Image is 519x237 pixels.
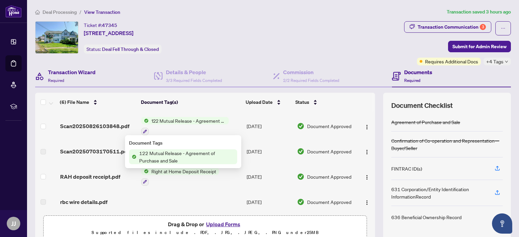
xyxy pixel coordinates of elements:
span: Drag & Drop or [168,220,242,229]
span: Document Approved [307,198,351,206]
span: Deal Fell Through & Closed [102,46,159,52]
button: Logo [362,197,372,207]
td: [DATE] [244,141,294,162]
h4: Documents [404,68,432,76]
img: Document Status [297,148,304,155]
img: logo [5,5,22,18]
span: Required [48,78,64,83]
img: Status Icon [141,168,149,175]
span: Submit for Admin Review [452,41,506,52]
img: Logo [364,200,370,205]
span: Scan20250826103848.pdf [60,122,129,130]
span: Deal Processing [43,9,77,15]
span: Scan20250703170511.pdf [60,147,129,155]
span: [STREET_ADDRESS] [84,29,133,37]
span: down [505,60,508,63]
th: Status [293,93,355,112]
h4: Commission [283,68,339,76]
div: 3 [480,24,486,30]
div: 636 Beneficial Ownership Record [391,213,462,221]
div: Ticket #: [84,21,117,29]
th: (6) File Name [57,93,138,112]
button: Logo [362,146,372,157]
div: FINTRAC ID(s) [391,165,422,172]
span: 2/2 Required Fields Completed [283,78,339,83]
div: Status: [84,45,162,54]
img: Logo [364,175,370,180]
div: Transaction Communication [418,22,486,32]
th: Document Tag(s) [138,93,243,112]
h4: Details & People [166,68,222,76]
span: Upload Date [246,98,273,106]
div: Confirmation of Co-operation and Representation—Buyer/Seller [391,137,503,152]
button: Submit for Admin Review [448,41,511,52]
span: Document Approved [307,148,351,155]
span: Required [404,78,420,83]
img: Logo [364,149,370,155]
article: Transaction saved 3 hours ago [447,8,511,16]
td: [DATE] [244,162,294,191]
button: Status IconRight at Home Deposit Receipt [141,168,219,186]
p: Supported files include .PDF, .JPG, .JPEG, .PNG under 25 MB [48,229,363,237]
span: 122 Mutual Release - Agreement of Purchase and Sale [137,149,237,164]
button: Logo [362,121,372,131]
img: Logo [364,124,370,130]
button: Status Icon122 Mutual Release - Agreement of Purchase and Sale [141,117,229,135]
th: Upload Date [243,93,293,112]
span: RAH deposit receipt.pdf [60,173,120,181]
td: [DATE] [244,112,294,141]
li: / [79,8,81,16]
span: 47345 [102,22,117,28]
span: Status [295,98,309,106]
span: 3/3 Required Fields Completed [166,78,222,83]
span: +4 Tags [486,58,503,65]
span: Right at Home Deposit Receipt [149,168,219,175]
div: Document Tags [129,139,237,147]
img: IMG-E12260915_1.jpg [35,22,78,53]
span: (6) File Name [60,98,89,106]
img: Document Status [297,198,304,206]
div: Agreement of Purchase and Sale [391,118,460,126]
span: ellipsis [501,26,505,31]
span: JJ [11,219,16,228]
span: 122 Mutual Release - Agreement of Purchase and Sale [149,117,229,124]
div: 631 Corporation/Entity Identification InformationRecord [391,185,487,200]
span: View Transaction [84,9,120,15]
img: Document Status [297,122,304,130]
h4: Transaction Wizard [48,68,96,76]
img: Status Icon [141,117,149,124]
span: Document Checklist [391,101,453,110]
button: Logo [362,171,372,182]
td: [DATE] [244,191,294,213]
button: Transaction Communication3 [404,21,491,33]
span: Requires Additional Docs [425,58,478,65]
button: Open asap [492,213,512,234]
span: rbc wire details.pdf [60,198,107,206]
button: Upload Forms [204,220,242,229]
img: Document Status [297,173,304,180]
span: Document Approved [307,122,351,130]
span: Document Approved [307,173,351,180]
span: home [35,10,40,14]
img: Status Icon [129,153,137,160]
